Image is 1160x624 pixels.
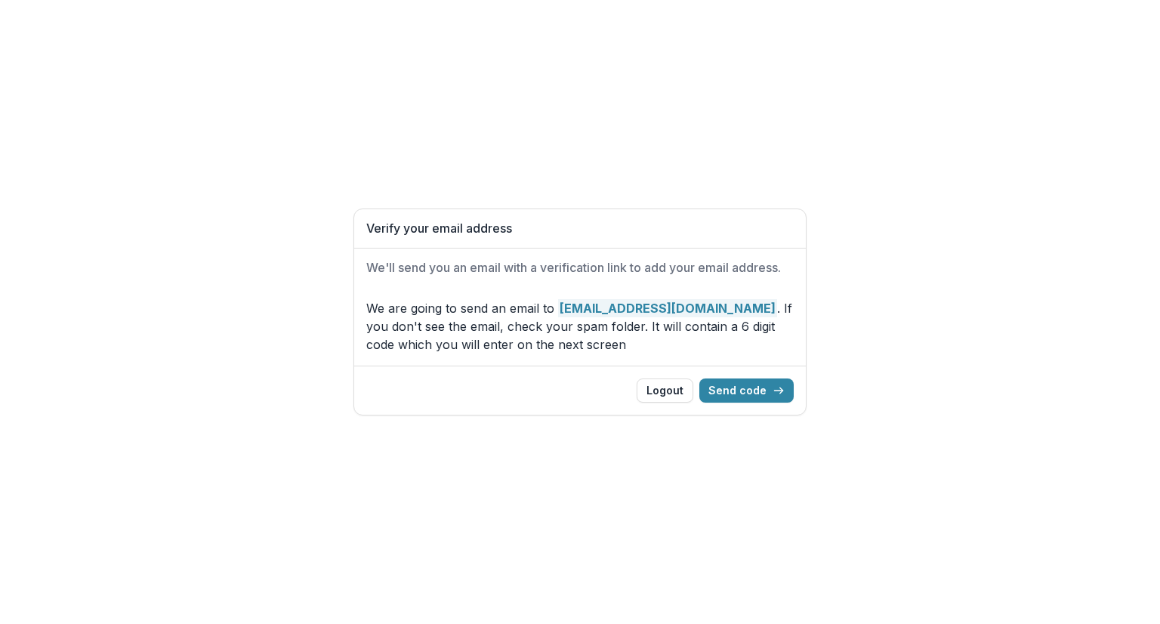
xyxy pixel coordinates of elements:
button: Send code [699,378,794,403]
strong: [EMAIL_ADDRESS][DOMAIN_NAME] [558,299,777,317]
p: We are going to send an email to . If you don't see the email, check your spam folder. It will co... [366,299,794,354]
button: Logout [637,378,693,403]
h2: We'll send you an email with a verification link to add your email address. [366,261,794,275]
h1: Verify your email address [366,221,794,236]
